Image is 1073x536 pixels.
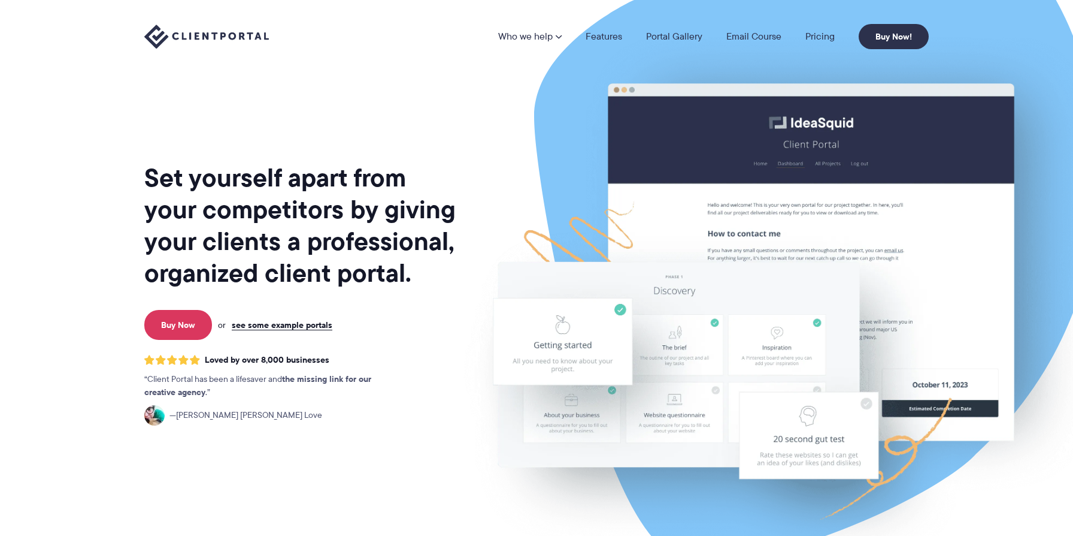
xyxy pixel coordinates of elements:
[646,32,702,41] a: Portal Gallery
[205,355,329,365] span: Loved by over 8,000 businesses
[586,32,622,41] a: Features
[144,372,371,399] strong: the missing link for our creative agency
[144,373,396,399] p: Client Portal has been a lifesaver and .
[144,162,458,289] h1: Set yourself apart from your competitors by giving your clients a professional, organized client ...
[859,24,929,49] a: Buy Now!
[144,310,212,340] a: Buy Now
[232,320,332,330] a: see some example portals
[726,32,781,41] a: Email Course
[218,320,226,330] span: or
[169,409,322,422] span: [PERSON_NAME] [PERSON_NAME] Love
[498,32,562,41] a: Who we help
[805,32,835,41] a: Pricing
